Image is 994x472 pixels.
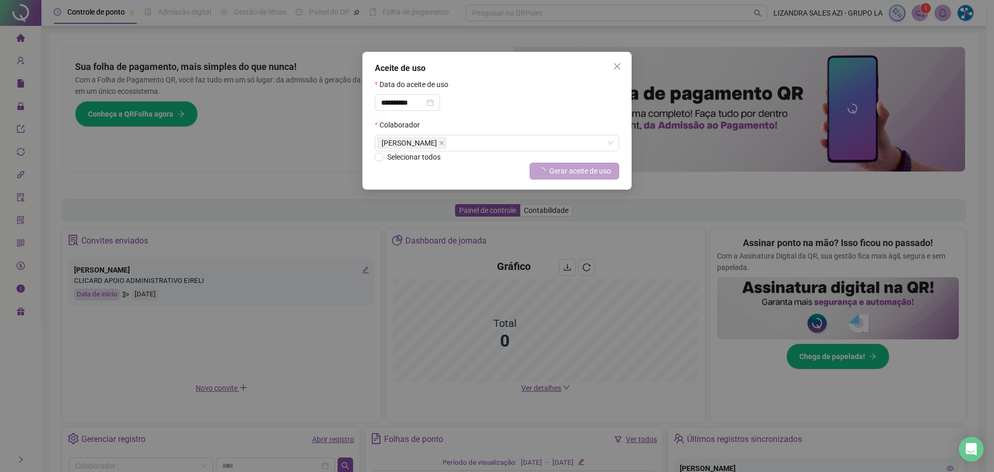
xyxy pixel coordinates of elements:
span: close [613,62,621,70]
div: Aceite de uso [375,62,619,75]
label: Data do aceite de uso [375,79,455,90]
span: AMANDA DE SOUZA SANTOS [377,137,447,149]
button: Close [609,58,625,75]
span: Selecionar todos [387,153,441,161]
span: loading [538,167,545,175]
button: Gerar aceite de uso [530,163,619,179]
span: close [439,140,444,146]
span: Gerar aceite de uso [549,165,611,177]
div: Open Intercom Messenger [959,437,984,462]
span: [PERSON_NAME] [382,137,437,149]
label: Colaborador [375,119,427,131]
